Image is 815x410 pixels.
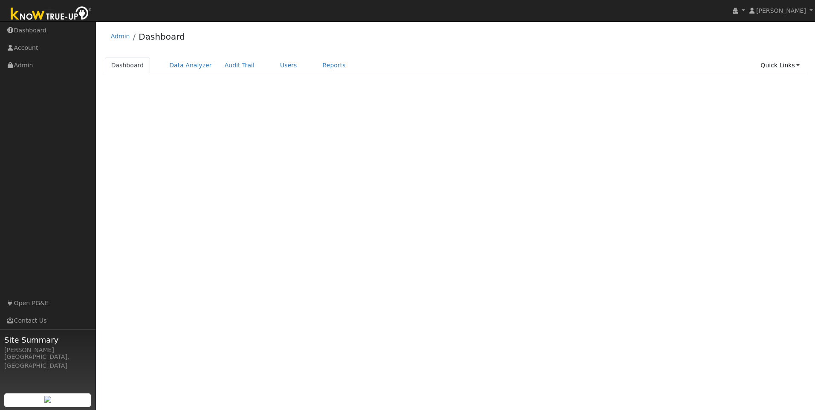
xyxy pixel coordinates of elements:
a: Data Analyzer [163,58,218,73]
div: [PERSON_NAME] [4,346,91,355]
a: Admin [111,33,130,40]
span: Site Summary [4,334,91,346]
span: [PERSON_NAME] [756,7,806,14]
a: Audit Trail [218,58,261,73]
div: [GEOGRAPHIC_DATA], [GEOGRAPHIC_DATA] [4,352,91,370]
img: retrieve [44,396,51,403]
a: Dashboard [105,58,150,73]
a: Dashboard [139,32,185,42]
a: Quick Links [754,58,806,73]
a: Users [274,58,303,73]
img: Know True-Up [6,5,96,24]
a: Reports [316,58,352,73]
